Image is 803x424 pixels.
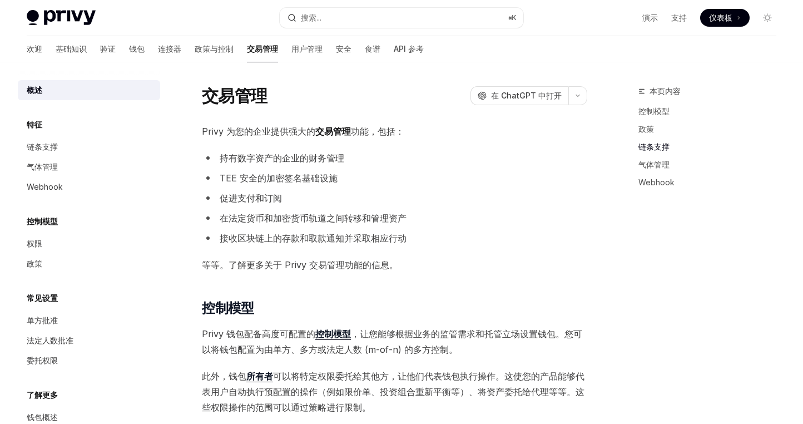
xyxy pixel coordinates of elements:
[158,36,181,62] a: 连接器
[247,44,278,53] font: 交易管理
[220,152,344,164] font: 持有数字资产的企业的财务管理
[470,86,568,105] button: 在 ChatGPT 中打开
[27,390,58,400] font: 了解更多
[27,293,58,303] font: 常见设置
[202,259,398,270] font: 等等。了解更多关于 Privy 交易管理功能的信息。
[291,36,323,62] a: 用户管理
[638,142,670,151] font: 链条支撑
[27,120,42,129] font: 特征
[220,193,282,204] font: 促进支付和订阅
[27,85,42,95] font: 概述
[642,12,658,23] a: 演示
[220,172,338,184] font: TEE 安全的加密签名基础设施
[642,13,658,22] font: 演示
[27,10,96,26] img: 灯光标志
[709,13,732,22] font: 仪表板
[27,336,73,345] font: 法定人数批准
[202,328,582,355] font: ，让您能够根据业务的监管需求和托管立场设置钱包。您可以将钱包配置为由单方、多方或法定人数 (m-of-n) 的多方控制。
[315,126,351,137] font: 交易管理
[365,44,380,53] font: 食谱
[220,213,407,224] font: 在法定货币和加密货币轨道之间转移和管理资产
[759,9,776,27] button: 切换暗模式
[202,86,267,106] font: 交易管理
[202,371,246,382] font: 此外，钱包
[247,36,278,62] a: 交易管理
[18,310,160,331] a: 单方批准
[246,371,273,382] a: 所有者
[638,160,670,169] font: 气体管理
[18,80,160,100] a: 概述
[638,138,785,156] a: 链条支撑
[18,157,160,177] a: 气体管理
[195,36,234,62] a: 政策与控制
[27,216,58,226] font: 控制模型
[18,234,160,254] a: 权限
[27,182,63,191] font: Webhook
[336,36,351,62] a: 安全
[508,13,512,22] font: ⌘
[202,371,584,413] font: 可以将特定权限委托给其他方，让他们代表钱包执行操作。这使您的产品能够代表用户自动执行预配置的操作（例如限价单、投资组合重新平衡等）、将资产委托给代理等等。这些权限操作的范围可以通过策略进行限制。
[671,12,687,23] a: 支持
[18,177,160,197] a: Webhook
[27,259,42,268] font: 政策
[700,9,750,27] a: 仪表板
[280,8,524,28] button: 搜索...⌘K
[351,126,404,137] font: 功能，包括：
[195,44,234,53] font: 政策与控制
[394,36,424,62] a: API 参考
[638,120,785,138] a: 政策
[512,13,517,22] font: K
[291,44,323,53] font: 用户管理
[491,91,562,100] font: 在 ChatGPT 中打开
[394,44,424,53] font: API 参考
[650,86,681,96] font: 本页内容
[365,36,380,62] a: 食谱
[18,351,160,371] a: 委托权限
[56,44,87,53] font: 基础知识
[100,44,116,53] font: 验证
[129,36,145,62] a: 钱包
[638,106,670,116] font: 控制模型
[220,233,407,244] font: 接收区块链上的存款和取款通知并采取相应行动
[27,315,58,325] font: 单方批准
[202,126,315,137] font: Privy 为您的企业提供强大的
[100,36,116,62] a: 验证
[27,356,58,365] font: 委托权限
[315,328,351,340] a: 控制模型
[638,156,785,174] a: 气体管理
[638,102,785,120] a: 控制模型
[638,124,654,134] font: 政策
[638,174,785,191] a: Webhook
[638,178,675,187] font: Webhook
[27,36,42,62] a: 欢迎
[18,137,160,157] a: 链条支撑
[315,328,351,339] font: 控制模型
[301,13,321,22] font: 搜索...
[202,328,315,339] font: Privy 钱包配备高度可配置的
[27,142,58,151] font: 链条支撑
[27,239,42,248] font: 权限
[27,162,58,171] font: 气体管理
[202,300,254,316] font: 控制模型
[27,412,58,422] font: 钱包概述
[56,36,87,62] a: 基础知识
[158,44,181,53] font: 连接器
[336,44,351,53] font: 安全
[129,44,145,53] font: 钱包
[671,13,687,22] font: 支持
[18,254,160,274] a: 政策
[27,44,42,53] font: 欢迎
[18,331,160,351] a: 法定人数批准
